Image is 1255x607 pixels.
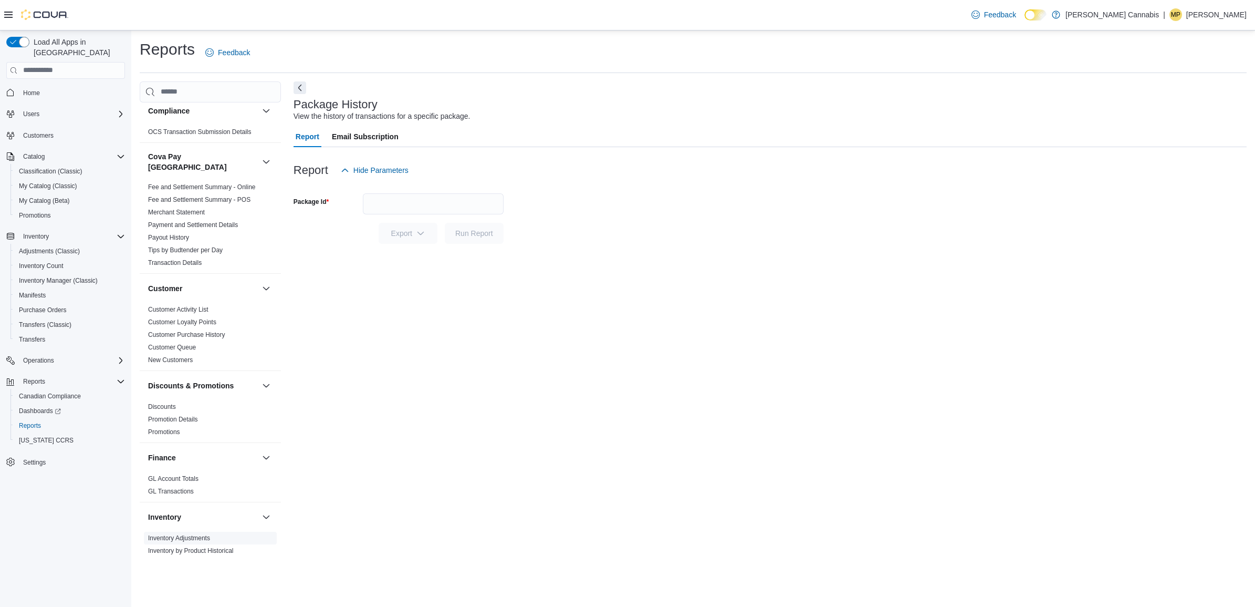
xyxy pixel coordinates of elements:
span: OCS Transaction Submission Details [148,128,252,136]
span: GL Account Totals [148,475,198,483]
button: Settings [2,454,129,469]
button: Catalog [2,149,129,164]
a: Feedback [967,4,1020,25]
a: My Catalog (Beta) [15,194,74,207]
span: Settings [19,455,125,468]
h3: Customer [148,283,182,294]
span: Inventory [23,232,49,241]
a: Customers [19,129,58,142]
button: Reports [11,418,129,433]
button: Finance [148,452,258,463]
span: Washington CCRS [15,434,125,447]
button: Home [2,85,129,100]
button: Operations [19,354,58,367]
a: New Customers [148,356,193,364]
button: Reports [19,375,49,388]
span: My Catalog (Beta) [15,194,125,207]
span: Email Subscription [332,126,399,147]
span: Inventory [19,230,125,243]
a: Customer Loyalty Points [148,318,216,326]
span: Report [296,126,319,147]
button: Customer [148,283,258,294]
button: Customers [2,128,129,143]
span: Customer Activity List [148,305,208,314]
a: Purchase Orders [15,304,71,316]
a: Inventory Count [15,260,68,272]
span: Inventory Manager (Classic) [19,276,98,285]
span: Dashboards [19,407,61,415]
span: Reports [19,375,125,388]
a: Customer Purchase History [148,331,225,338]
span: Promotion Details [148,415,198,424]
a: Inventory by Product Historical [148,547,234,554]
span: New Customers [148,356,193,364]
span: Inventory Count [15,260,125,272]
span: Feedback [984,9,1016,20]
button: Cova Pay [GEOGRAPHIC_DATA] [148,151,258,172]
div: Matt Pozdrowski [1169,8,1182,21]
span: Hide Parameters [353,165,409,176]
button: My Catalog (Beta) [11,193,129,208]
a: Transaction Details [148,259,202,266]
button: Operations [2,353,129,368]
span: Export [385,223,431,244]
button: Export [379,223,437,244]
a: Promotions [148,428,180,436]
span: Transaction Details [148,259,202,267]
h3: Report [294,164,328,177]
span: Payment and Settlement Details [148,221,238,229]
span: Catalog [19,150,125,163]
p: | [1163,8,1165,21]
button: My Catalog (Classic) [11,179,129,193]
a: Dashboards [11,404,129,418]
span: Users [19,108,125,120]
span: Home [23,89,40,97]
span: Reports [15,419,125,432]
a: Feedback [201,42,254,63]
span: My Catalog (Classic) [15,180,125,192]
button: Inventory [148,512,258,522]
span: Inventory Manager (Classic) [15,274,125,287]
a: Payment and Settlement Details [148,221,238,229]
span: Customer Purchase History [148,331,225,339]
button: Inventory [2,229,129,244]
a: Discounts [148,403,176,410]
a: Reports [15,419,45,432]
button: Reports [2,374,129,389]
button: Next [294,81,306,94]
span: Load All Apps in [GEOGRAPHIC_DATA] [29,37,125,58]
button: [US_STATE] CCRS [11,433,129,448]
button: Transfers (Classic) [11,317,129,332]
span: Discounts [148,403,176,411]
span: My Catalog (Beta) [19,197,70,205]
a: GL Transactions [148,488,194,495]
h3: Inventory [148,512,181,522]
button: Compliance [260,105,273,117]
p: [PERSON_NAME] [1186,8,1247,21]
span: Purchase Orders [15,304,125,316]
h1: Reports [140,39,195,60]
span: Transfers (Classic) [15,318,125,331]
span: Canadian Compliance [15,390,125,403]
span: Fee and Settlement Summary - POS [148,196,250,204]
button: Finance [260,451,273,464]
a: Manifests [15,289,50,302]
button: Discounts & Promotions [260,379,273,392]
a: Tips by Budtender per Day [148,246,223,254]
p: [PERSON_NAME] Cannabis [1065,8,1159,21]
button: Compliance [148,106,258,116]
span: Canadian Compliance [19,392,81,400]
h3: Compliance [148,106,190,116]
a: Payout History [148,234,189,241]
button: Cova Pay [GEOGRAPHIC_DATA] [260,156,273,168]
a: OCS Transaction Submission Details [148,128,252,136]
h3: Finance [148,452,176,463]
span: Transfers [15,333,125,346]
span: Classification (Classic) [19,167,82,176]
a: Customer Activity List [148,306,208,313]
span: Manifests [19,291,46,300]
span: Home [19,86,125,99]
a: Classification (Classic) [15,165,87,178]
